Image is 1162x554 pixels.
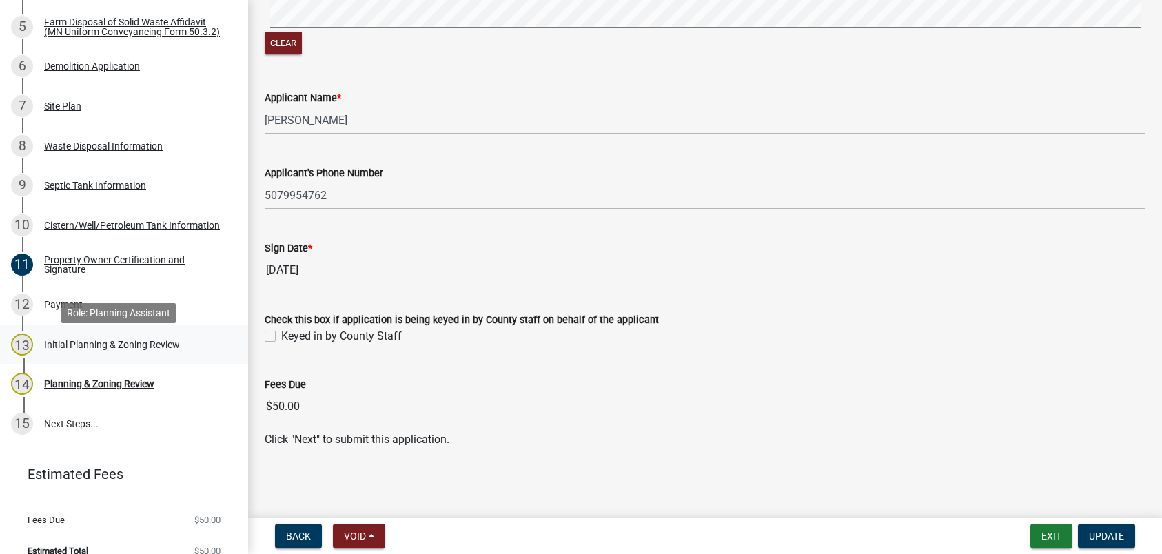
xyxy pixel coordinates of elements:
span: Update [1089,531,1124,542]
a: Estimated Fees [11,460,226,488]
button: Void [333,524,385,548]
button: Clear [265,32,302,54]
label: Keyed in by County Staff [281,328,402,345]
div: Role: Planning Assistant [61,303,176,323]
label: Check this box if application is being keyed in by County staff on behalf of the applicant [265,316,659,325]
span: $50.00 [194,515,221,524]
div: 7 [11,95,33,117]
div: Planning & Zoning Review [44,379,154,389]
div: 13 [11,334,33,356]
p: Click "Next" to submit this application. [265,431,1145,448]
label: Fees Due [265,380,306,390]
div: 5 [11,16,33,38]
div: 8 [11,135,33,157]
div: 9 [11,174,33,196]
span: Fees Due [28,515,65,524]
div: 6 [11,55,33,77]
span: Back [286,531,311,542]
button: Update [1078,524,1135,548]
label: Sign Date [265,244,312,254]
div: Demolition Application [44,61,140,71]
div: Farm Disposal of Solid Waste Affidavit (MN Uniform Conveyancing Form 50.3.2) [44,17,226,37]
div: Septic Tank Information [44,181,146,190]
div: Initial Planning & Zoning Review [44,340,180,349]
div: 15 [11,413,33,435]
div: 12 [11,294,33,316]
div: Property Owner Certification and Signature [44,255,226,274]
div: 11 [11,254,33,276]
label: Applicant's Phone Number [265,169,383,178]
div: 14 [11,373,33,395]
div: Cistern/Well/Petroleum Tank Information [44,220,220,230]
div: 10 [11,214,33,236]
label: Applicant Name [265,94,341,103]
button: Exit [1030,524,1072,548]
span: Void [344,531,366,542]
div: Waste Disposal Information [44,141,163,151]
div: Site Plan [44,101,81,111]
button: Back [275,524,322,548]
div: Payment [44,300,83,309]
